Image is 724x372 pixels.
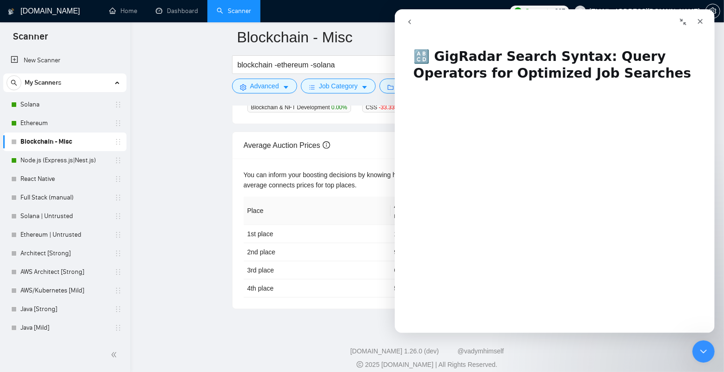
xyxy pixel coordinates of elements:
span: 307 [555,6,565,16]
a: Solana [20,95,109,114]
span: holder [114,324,122,332]
a: PHP (Symfony) [20,337,109,356]
a: Full Stack (manual) [20,188,109,207]
td: 1st place [244,225,391,243]
img: upwork-logo.png [514,7,522,15]
th: Average price in 30 minutes [391,197,470,225]
span: setting [240,84,246,91]
a: Ethereum [20,114,109,133]
a: Solana | Untrusted [20,207,109,226]
a: homeHome [109,7,137,15]
span: copyright [357,361,363,368]
span: holder [114,306,122,313]
td: 2nd place [244,243,391,261]
a: setting [705,7,720,15]
span: double-left [111,350,120,359]
iframe: Intercom live chat [692,340,715,363]
span: Connects: [525,6,553,16]
td: 15 [391,225,470,243]
td: 5 [391,279,470,298]
a: Node.js (Express.js|Nest.js) [20,151,109,170]
span: holder [114,194,122,201]
div: Average Auction Prices [244,132,611,159]
button: barsJob Categorycaret-down [301,79,376,93]
span: holder [114,120,122,127]
img: logo [8,4,14,19]
td: 4th place [244,279,391,298]
td: 3rd place [244,261,391,279]
span: -33.33 % [379,104,400,111]
span: My Scanners [25,73,61,92]
span: setting [706,7,720,15]
button: setting [705,4,720,19]
td: 6 [391,261,470,279]
span: Blockchain & NFT Development [247,102,351,113]
input: Scanner name... [237,26,604,49]
span: holder [114,101,122,108]
span: holder [114,138,122,146]
button: search [7,75,21,90]
span: holder [114,268,122,276]
button: settingAdvancedcaret-down [232,79,297,93]
a: Java [Strong] [20,300,109,319]
span: Scanner [6,30,55,49]
span: folder [387,84,394,91]
a: React Native [20,170,109,188]
span: user [577,8,584,14]
span: holder [114,157,122,164]
span: search [7,80,21,86]
span: Advanced [250,81,279,91]
td: 9 [391,243,470,261]
span: bars [309,84,315,91]
input: Search Freelance Jobs... [238,59,486,71]
a: Ethereum | Untrusted [20,226,109,244]
a: Blockchain - Misc [20,133,109,151]
div: 2025 [DOMAIN_NAME] | All Rights Reserved. [138,360,717,370]
a: [DOMAIN_NAME] 1.26.0 (dev) [350,347,439,355]
a: AWS Architect [Strong] [20,263,109,281]
button: folderJobscaret-down [379,79,430,93]
span: holder [114,287,122,294]
span: Job Category [319,81,358,91]
span: holder [114,213,122,220]
span: 0.00 % [332,104,347,111]
a: Architect [Strong] [20,244,109,263]
a: dashboardDashboard [156,7,198,15]
span: holder [114,250,122,257]
div: You can inform your boosting decisions by knowing how much other freelancers are bidding on avera... [244,170,611,190]
span: holder [114,175,122,183]
a: Java [Mild] [20,319,109,337]
a: New Scanner [11,51,119,70]
span: caret-down [283,84,289,91]
a: searchScanner [217,7,251,15]
span: CSS [362,102,404,113]
a: @vadymhimself [458,347,504,355]
span: info-circle [323,141,330,149]
a: AWS/Kubernetes [Mild] [20,281,109,300]
iframe: Intercom live chat [395,9,715,333]
li: New Scanner [3,51,126,70]
th: Place [244,197,391,225]
span: caret-down [361,84,368,91]
span: holder [114,231,122,239]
